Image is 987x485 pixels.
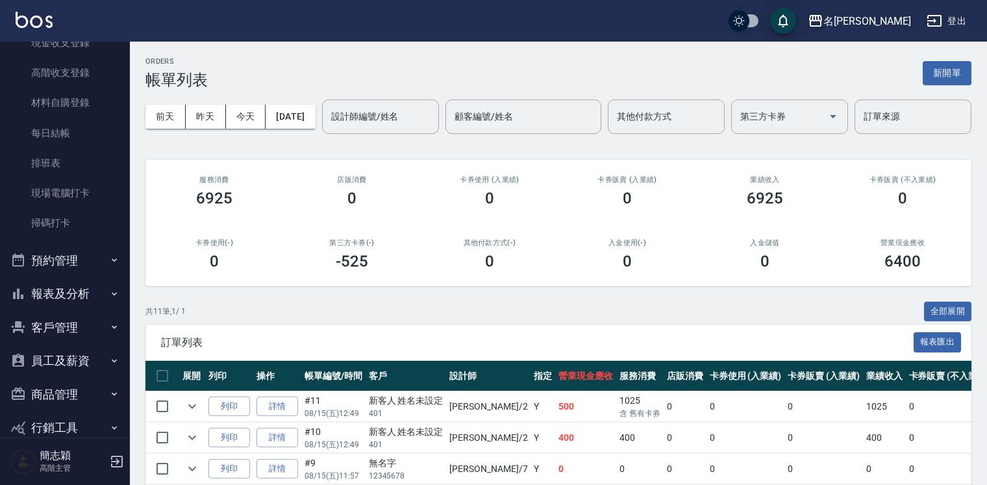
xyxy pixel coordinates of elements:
[706,361,785,391] th: 卡券使用 (入業績)
[823,13,911,29] div: 名[PERSON_NAME]
[5,378,125,412] button: 商品管理
[253,361,301,391] th: 操作
[531,361,555,391] th: 指定
[849,176,956,184] h2: 卡券販賣 (不入業績)
[145,71,208,89] h3: 帳單列表
[205,361,253,391] th: 列印
[145,306,186,317] p: 共 11 筆, 1 / 1
[623,252,632,270] h3: 0
[5,148,125,178] a: 排班表
[16,12,53,28] img: Logo
[531,391,555,422] td: Y
[664,391,706,422] td: 0
[369,439,444,451] p: 401
[5,208,125,238] a: 掃碼打卡
[266,105,315,129] button: [DATE]
[305,470,362,482] p: 08/15 (五) 11:57
[179,361,205,391] th: 展開
[5,178,125,208] a: 現場電腦打卡
[770,8,796,34] button: save
[712,239,818,247] h2: 入金儲值
[5,58,125,88] a: 高階收支登錄
[299,176,405,184] h2: 店販消費
[196,189,232,207] h3: 6925
[706,454,785,484] td: 0
[208,459,250,479] button: 列印
[664,454,706,484] td: 0
[5,277,125,311] button: 報表及分析
[369,394,444,408] div: 新客人 姓名未設定
[208,428,250,448] button: 列印
[301,454,366,484] td: #9
[186,105,226,129] button: 昨天
[369,456,444,470] div: 無名字
[256,428,298,448] a: 詳情
[256,397,298,417] a: 詳情
[784,423,863,453] td: 0
[706,423,785,453] td: 0
[555,361,616,391] th: 營業現金應收
[863,454,906,484] td: 0
[623,189,632,207] h3: 0
[446,361,531,391] th: 設計師
[863,391,906,422] td: 1025
[923,61,971,85] button: 新開單
[161,336,914,349] span: 訂單列表
[299,239,405,247] h2: 第三方卡券(-)
[923,66,971,79] a: 新開單
[161,176,268,184] h3: 服務消費
[369,470,444,482] p: 12345678
[664,423,706,453] td: 0
[5,118,125,148] a: 每日結帳
[161,239,268,247] h2: 卡券使用(-)
[5,344,125,378] button: 員工及薪資
[863,423,906,453] td: 400
[914,332,962,352] button: 報表匯出
[760,252,769,270] h3: 0
[616,391,664,422] td: 1025
[446,454,531,484] td: [PERSON_NAME] /7
[10,449,36,475] img: Person
[574,176,681,184] h2: 卡券販賣 (入業績)
[208,397,250,417] button: 列印
[712,176,818,184] h2: 業績收入
[5,311,125,345] button: 客戶管理
[784,391,863,422] td: 0
[347,189,356,207] h3: 0
[555,423,616,453] td: 400
[884,252,921,270] h3: 6400
[226,105,266,129] button: 今天
[555,391,616,422] td: 500
[747,189,783,207] h3: 6925
[5,88,125,118] a: 材料自購登錄
[531,454,555,484] td: Y
[616,454,664,484] td: 0
[305,408,362,419] p: 08/15 (五) 12:49
[446,423,531,453] td: [PERSON_NAME] /2
[5,28,125,58] a: 現金收支登錄
[301,361,366,391] th: 帳單編號/時間
[898,189,907,207] h3: 0
[574,239,681,247] h2: 入金使用(-)
[485,252,494,270] h3: 0
[336,252,368,270] h3: -525
[182,397,202,416] button: expand row
[921,9,971,33] button: 登出
[485,189,494,207] h3: 0
[803,8,916,34] button: 名[PERSON_NAME]
[616,361,664,391] th: 服務消費
[256,459,298,479] a: 詳情
[446,391,531,422] td: [PERSON_NAME] /2
[182,428,202,447] button: expand row
[823,106,843,127] button: Open
[5,244,125,278] button: 預約管理
[863,361,906,391] th: 業績收入
[784,361,863,391] th: 卡券販賣 (入業績)
[40,449,106,462] h5: 簡志穎
[5,411,125,445] button: 行銷工具
[616,423,664,453] td: 400
[784,454,863,484] td: 0
[210,252,219,270] h3: 0
[914,335,962,348] a: 報表匯出
[145,105,186,129] button: 前天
